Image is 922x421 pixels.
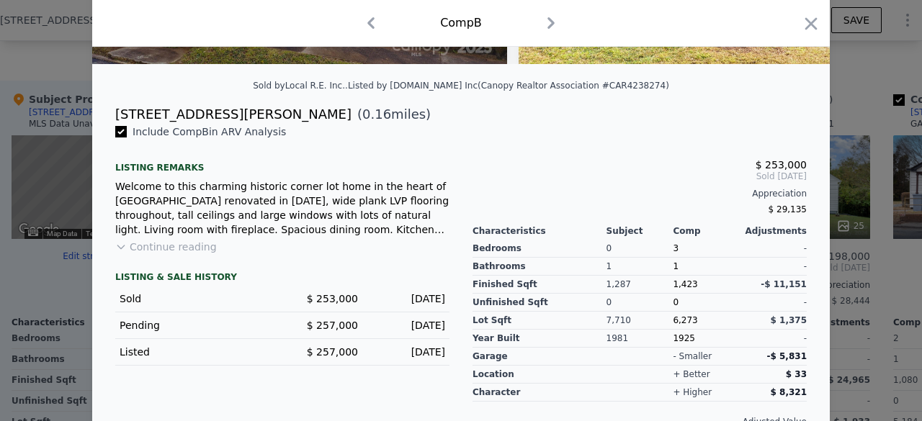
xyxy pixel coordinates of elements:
[473,171,807,182] span: Sold [DATE]
[771,315,807,325] span: $ 1,375
[473,294,607,312] div: Unfinished Sqft
[307,293,358,304] span: $ 253,000
[440,14,482,32] div: Comp B
[120,345,271,359] div: Listed
[307,320,358,331] span: $ 257,000
[607,258,673,276] div: 1
[473,312,607,330] div: Lot Sqft
[740,258,807,276] div: -
[607,225,673,237] div: Subject
[352,104,431,125] span: ( miles)
[769,204,807,214] span: $ 29,135
[607,276,673,294] div: 1,287
[673,258,740,276] div: 1
[362,107,391,122] span: 0.16
[740,294,807,312] div: -
[120,318,271,332] div: Pending
[370,345,445,359] div: [DATE]
[607,294,673,312] div: 0
[767,351,807,361] span: -$ 5,831
[756,159,807,171] span: $ 253,000
[307,346,358,358] span: $ 257,000
[740,225,807,237] div: Adjustments
[673,368,710,380] div: + better
[771,387,807,397] span: $ 8,321
[673,350,712,362] div: - smaller
[473,276,607,294] div: Finished Sqft
[740,330,807,348] div: -
[673,315,697,325] span: 6,273
[115,240,217,254] button: Continue reading
[115,150,449,173] div: Listing remarks
[673,330,740,348] div: 1925
[115,179,449,237] div: Welcome to this charming historic corner lot home in the heart of [GEOGRAPHIC_DATA] renovated in ...
[607,330,673,348] div: 1981
[348,81,669,91] div: Listed by [DOMAIN_NAME] Inc (Canopy Realtor Association #CAR4238274)
[370,291,445,306] div: [DATE]
[253,81,348,91] div: Sold by Local R.E. Inc. .
[127,126,292,137] span: Include Comp B in ARV Analysis
[115,104,352,125] div: [STREET_ADDRESS][PERSON_NAME]
[786,369,807,379] span: $ 33
[673,297,679,307] span: 0
[607,312,673,330] div: 7,710
[370,318,445,332] div: [DATE]
[120,291,271,306] div: Sold
[473,348,607,366] div: garage
[473,188,807,199] div: Appreciation
[673,225,740,237] div: Comp
[473,225,607,237] div: Characteristics
[473,330,607,348] div: Year Built
[761,279,807,289] span: -$ 11,151
[673,386,712,398] div: + higher
[673,279,697,289] span: 1,423
[607,240,673,258] div: 0
[740,240,807,258] div: -
[473,258,607,276] div: Bathrooms
[473,384,607,402] div: character
[473,240,607,258] div: Bedrooms
[673,243,679,253] span: 3
[473,366,607,384] div: location
[115,271,449,286] div: LISTING & SALE HISTORY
